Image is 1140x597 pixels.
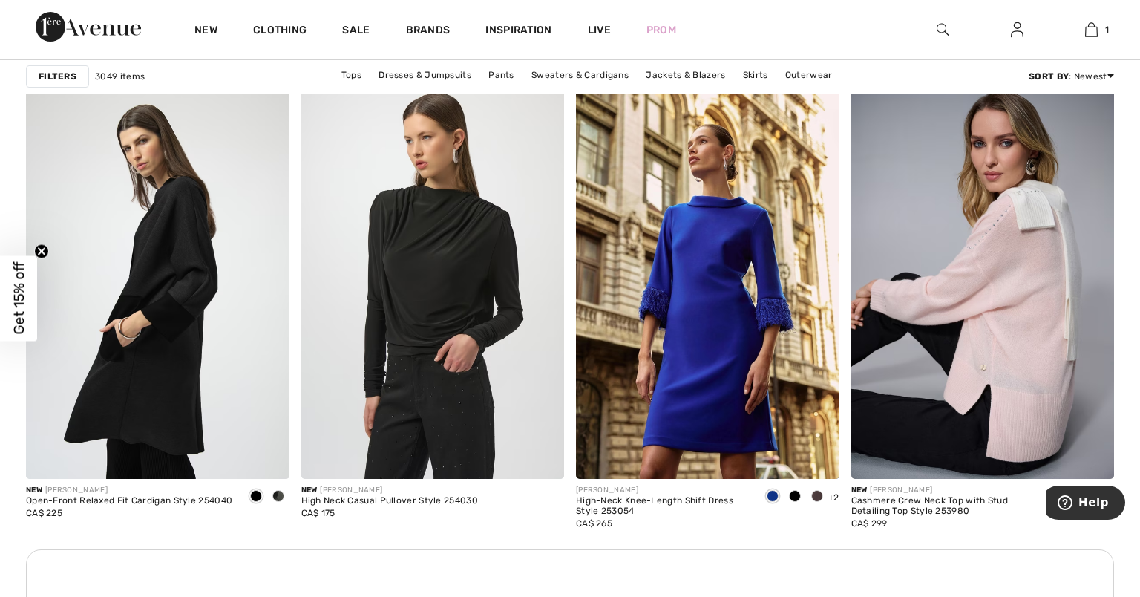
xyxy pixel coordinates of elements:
[371,65,479,85] a: Dresses & Jumpsuits
[851,486,868,495] span: New
[784,485,806,509] div: Black
[95,70,145,83] span: 3049 items
[851,496,1036,517] div: Cashmere Crew Neck Top with Stud Detailing Top Style 253980
[576,485,750,496] div: [PERSON_NAME]
[1069,485,1092,509] div: Vanilla 30
[481,65,522,85] a: Pants
[828,492,839,503] span: +2
[406,24,451,39] a: Brands
[1011,21,1023,39] img: My Info
[26,486,42,495] span: New
[736,65,776,85] a: Skirts
[26,485,232,496] div: [PERSON_NAME]
[253,24,307,39] a: Clothing
[485,24,551,39] span: Inspiration
[761,485,784,509] div: Royal Sapphire 163
[34,244,49,259] button: Close teaser
[26,508,62,518] span: CA$ 225
[576,496,750,517] div: High-Neck Knee-Length Shift Dress Style 253054
[26,496,232,506] div: Open-Front Relaxed Fit Cardigan Style 254040
[10,262,27,335] span: Get 15% off
[301,485,478,496] div: [PERSON_NAME]
[1029,70,1114,83] div: : Newest
[301,496,478,506] div: High Neck Casual Pullover Style 254030
[26,84,289,479] img: Open-Front Relaxed Fit Cardigan Style 254040. Black/Black
[245,485,267,509] div: Black/Black
[1105,23,1109,36] span: 1
[1047,485,1069,509] div: Rose
[301,486,318,495] span: New
[342,24,370,39] a: Sale
[646,22,676,38] a: Prom
[39,70,76,83] strong: Filters
[36,12,141,42] img: 1ère Avenue
[194,24,217,39] a: New
[851,518,888,529] span: CA$ 299
[851,485,1036,496] div: [PERSON_NAME]
[1029,71,1069,82] strong: Sort By
[1085,21,1098,39] img: My Bag
[937,21,949,39] img: search the website
[588,22,611,38] a: Live
[301,508,335,518] span: CA$ 175
[1055,21,1127,39] a: 1
[576,518,612,529] span: CA$ 265
[1046,486,1125,523] iframe: Opens a widget where you can find more information
[524,65,636,85] a: Sweaters & Cardigans
[851,84,1115,479] img: Cashmere Crew Neck Top with Stud Detailing Top Style 253980. Black
[334,65,369,85] a: Tops
[1092,485,1114,509] div: Black
[778,65,840,85] a: Outerwear
[267,485,289,509] div: Grey melange/black
[301,84,565,479] img: High Neck Casual Pullover Style 254030. Black
[999,21,1035,39] a: Sign In
[638,65,733,85] a: Jackets & Blazers
[806,485,828,509] div: Mocha
[576,84,839,479] img: High-Neck Knee-Length Shift Dress Style 253054. Black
